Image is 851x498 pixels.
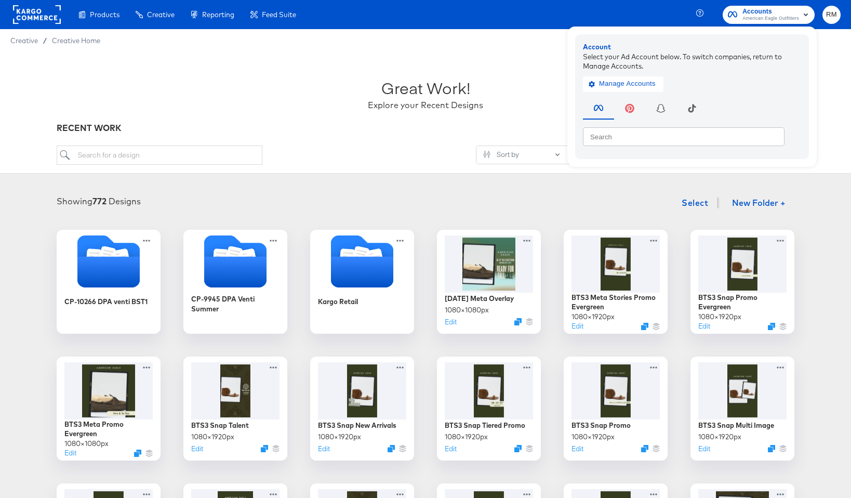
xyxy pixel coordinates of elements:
svg: Folder [57,235,161,287]
a: Creative Home [52,36,100,45]
div: 1080 × 1080 px [64,439,109,449]
div: BTS3 Snap New Arrivals [318,421,396,430]
span: Manage Accounts [591,78,656,90]
div: [DATE] Meta Overlay1080×1080pxEditDuplicate [437,230,541,334]
button: RM [822,6,841,24]
svg: Duplicate [641,445,648,452]
span: RM [827,9,836,21]
div: 1080 × 1920 px [571,432,615,442]
div: 1080 × 1920 px [318,432,361,442]
button: Select [677,192,712,213]
button: Edit [445,444,457,454]
div: CP-10266 DPA venti BST1 [64,297,148,307]
div: BTS3 Meta Stories Promo Evergreen [571,293,660,312]
button: Edit [698,444,710,454]
div: BTS3 Snap Promo [571,421,631,430]
div: Kargo Retail [310,230,414,334]
button: Edit [191,444,203,454]
div: BTS3 Snap Multi Image [698,421,774,430]
svg: Duplicate [641,323,648,330]
div: Showing Designs [57,195,141,207]
div: Explore your Recent Designs [368,99,483,111]
svg: Duplicate [514,445,522,452]
div: BTS3 Snap Talent [191,421,249,430]
button: Edit [698,321,710,331]
div: BTS3 Snap Multi Image1080×1920pxEditDuplicate [690,357,794,461]
input: Search for a design [57,146,262,165]
div: BTS3 Meta Promo Evergreen [64,420,153,439]
div: BTS3 Meta Stories Promo Evergreen1080×1920pxEditDuplicate [564,230,668,334]
button: Edit [64,448,76,458]
div: Account [583,42,801,52]
svg: Folder [183,235,287,287]
div: CP-9945 DPA Venti Summer [191,294,280,313]
div: BTS3 Snap New Arrivals1080×1920pxEditDuplicate [310,357,414,461]
div: 1080 × 1920 px [445,432,488,442]
div: CP-9945 DPA Venti Summer [183,230,287,334]
button: Edit [571,444,583,454]
button: Edit [571,321,583,331]
svg: Duplicate [768,445,775,452]
span: Accounts [742,6,799,17]
div: 1080 × 1920 px [698,312,741,322]
svg: Folder [310,235,414,287]
div: CP-10266 DPA venti BST1 [57,230,161,334]
svg: Duplicate [388,445,395,452]
div: BTS3 Snap Tiered Promo1080×1920pxEditDuplicate [437,357,541,461]
span: Creative [147,10,175,19]
svg: Duplicate [514,318,522,325]
strong: 772 [92,196,107,206]
svg: Duplicate [261,445,268,452]
div: [DATE] Meta Overlay [445,294,514,304]
div: BTS3 Snap Promo1080×1920pxEditDuplicate [564,357,668,461]
div: 1080 × 1920 px [191,432,234,442]
span: Creative [10,36,38,45]
span: / [38,36,52,45]
div: BTS3 Meta Promo Evergreen1080×1080pxEditDuplicate [57,357,161,461]
span: Select [682,195,708,210]
div: Kargo Retail [318,297,358,307]
span: Reporting [202,10,234,19]
div: RECENT WORK [57,122,794,134]
div: 1080 × 1920 px [571,312,615,322]
div: BTS3 Snap Tiered Promo [445,421,525,430]
button: SlidersSort by [476,146,571,164]
svg: Sliders [483,151,490,158]
button: Edit [445,317,457,327]
div: 1080 × 1920 px [698,432,741,442]
div: BTS3 Snap Promo Evergreen [698,293,787,312]
span: Feed Suite [262,10,296,19]
div: 1080 × 1080 px [445,305,489,315]
div: BTS3 Snap Promo Evergreen1080×1920pxEditDuplicate [690,230,794,334]
svg: Duplicate [768,323,775,330]
button: Edit [318,444,330,454]
svg: Duplicate [134,450,141,457]
button: Manage Accounts [583,76,663,91]
button: AccountsAmerican Eagle Outfitters [723,6,815,24]
div: Great Work! [381,77,470,99]
span: American Eagle Outfitters [742,15,799,23]
button: New Folder + [723,194,794,214]
div: BTS3 Snap Talent1080×1920pxEditDuplicate [183,357,287,461]
span: Products [90,10,119,19]
div: Select your Ad Account below. To switch companies, return to Manage Accounts. [583,51,801,71]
